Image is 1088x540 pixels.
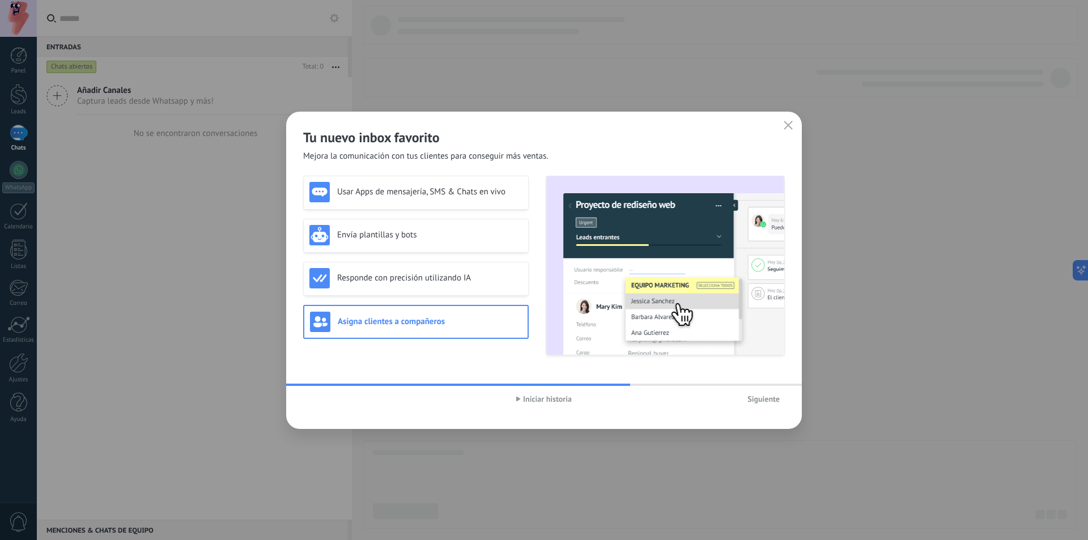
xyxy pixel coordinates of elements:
button: Siguiente [742,390,785,407]
h2: Tu nuevo inbox favorito [303,129,785,146]
h3: Envía plantillas y bots [337,229,522,240]
button: Iniciar historia [511,390,577,407]
span: Iniciar historia [523,395,572,403]
span: Siguiente [747,395,780,403]
h3: Usar Apps de mensajería, SMS & Chats en vivo [337,186,522,197]
span: Mejora la comunicación con tus clientes para conseguir más ventas. [303,151,549,162]
h3: Asigna clientes a compañeros [338,316,522,327]
h3: Responde con precisión utilizando IA [337,273,522,283]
